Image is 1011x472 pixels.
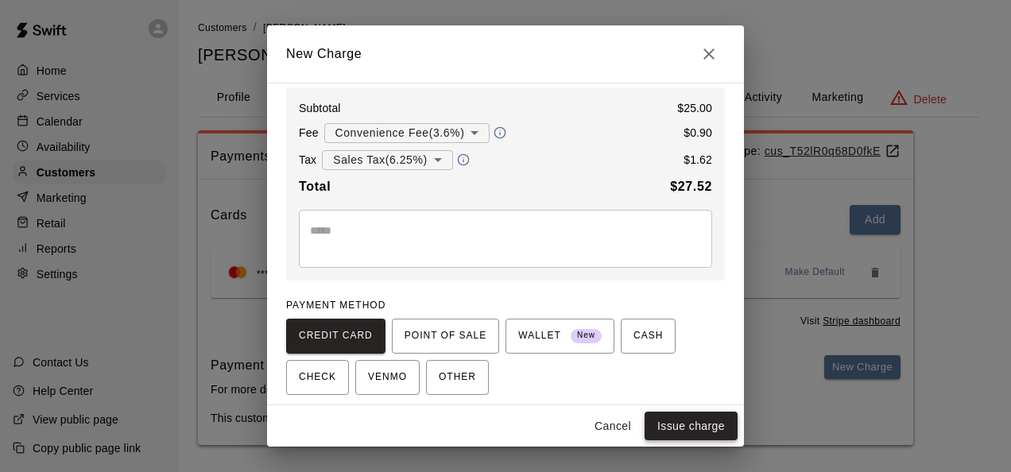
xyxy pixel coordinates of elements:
b: $ 27.52 [670,180,712,193]
p: Tax [299,152,316,168]
p: $ 0.90 [684,125,712,141]
p: $ 1.62 [684,152,712,168]
h2: New Charge [267,25,744,83]
div: Convenience Fee ( 3.6 % ) [324,118,490,148]
button: CHECK [286,360,349,395]
span: CASH [633,323,663,349]
b: Total [299,180,331,193]
button: CREDIT CARD [286,319,385,354]
p: Fee [299,125,319,141]
button: Close [693,38,725,70]
button: VENMO [355,360,420,395]
span: OTHER [439,365,476,390]
button: OTHER [426,360,489,395]
p: $ 25.00 [677,100,712,116]
div: Sales Tax ( 6.25 %) [322,145,452,175]
span: CREDIT CARD [299,323,373,349]
button: WALLET New [505,319,614,354]
p: Subtotal [299,100,341,116]
span: New [571,325,602,346]
button: POINT OF SALE [392,319,499,354]
span: WALLET [518,323,602,349]
button: Issue charge [645,412,738,441]
button: Cancel [587,412,638,441]
span: POINT OF SALE [405,323,486,349]
span: PAYMENT METHOD [286,300,385,311]
button: CASH [621,319,676,354]
span: VENMO [368,365,407,390]
span: CHECK [299,365,336,390]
